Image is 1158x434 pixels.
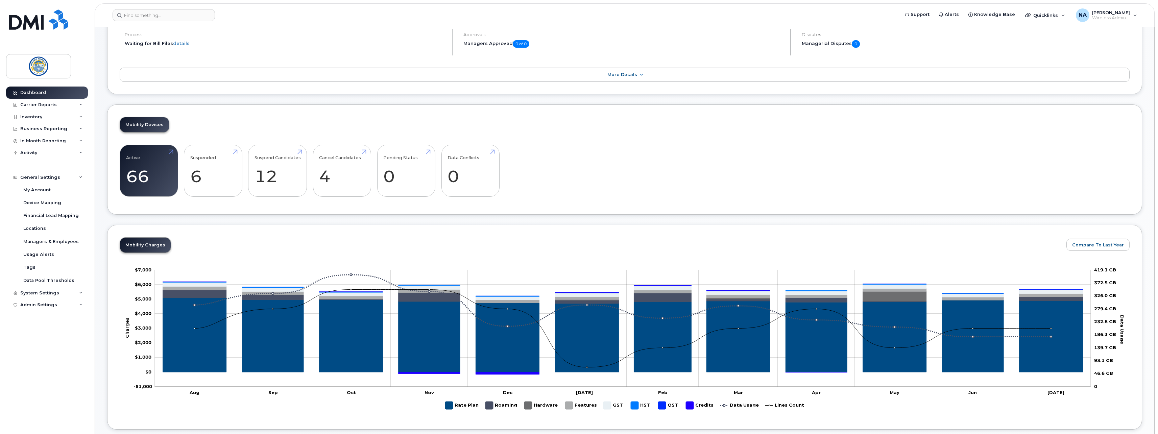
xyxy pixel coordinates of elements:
[268,390,278,395] tspan: Sep
[135,267,151,272] tspan: $7,000
[964,8,1020,21] a: Knowledge Base
[720,399,759,412] g: Data Usage
[900,8,934,21] a: Support
[576,390,593,395] tspan: [DATE]
[911,11,930,18] span: Support
[1094,280,1116,285] tspan: 372.5 GB
[631,399,651,412] g: HST
[135,282,151,287] tspan: $6,000
[765,399,804,412] g: Lines Count
[120,238,171,252] a: Mobility Charges
[319,148,365,193] a: Cancel Candidates 4
[463,32,785,37] h4: Approvals
[126,148,172,193] a: Active 66
[145,369,151,374] tspan: $0
[1033,13,1058,18] span: Quicklinks
[125,32,446,37] h4: Process
[135,340,151,345] g: $0
[134,384,152,389] g: $0
[163,282,1083,372] g: QST
[1094,267,1116,272] tspan: 419.1 GB
[135,325,151,331] tspan: $3,000
[1094,384,1097,389] tspan: 0
[658,390,668,395] tspan: Feb
[1047,390,1064,395] tspan: [DATE]
[135,354,151,360] tspan: $1,000
[124,317,130,338] tspan: Charges
[890,390,899,395] tspan: May
[503,390,513,395] tspan: Dec
[485,399,517,412] g: Roaming
[1094,332,1116,337] tspan: 186.3 GB
[135,296,151,302] tspan: $5,000
[1094,370,1113,376] tspan: 46.6 GB
[135,267,151,272] g: $0
[945,11,959,18] span: Alerts
[513,40,529,48] span: 0 of 0
[163,290,1083,304] g: Roaming
[135,325,151,331] g: $0
[1119,315,1125,344] tspan: Data Usage
[134,384,152,389] tspan: -$1,000
[1092,15,1130,21] span: Wireless Admin
[255,148,301,193] a: Suspend Candidates 12
[607,72,637,77] span: More Details
[120,117,169,132] a: Mobility Devices
[135,282,151,287] g: $0
[190,148,236,193] a: Suspended 6
[173,41,190,46] a: details
[113,9,215,21] input: Find something...
[812,390,821,395] tspan: Apr
[1094,293,1116,298] tspan: 326.0 GB
[1094,306,1116,311] tspan: 279.4 GB
[125,40,446,47] li: Waiting for Bill Files
[852,40,860,48] span: 0
[135,311,151,316] tspan: $4,000
[603,399,624,412] g: GST
[1072,242,1124,248] span: Compare To Last Year
[686,399,714,412] g: Credits
[802,32,1130,37] h4: Disputes
[163,286,1083,303] g: Features
[658,399,679,412] g: QST
[135,311,151,316] g: $0
[565,399,597,412] g: Features
[1079,11,1087,19] span: NA
[163,282,1083,300] g: GST
[347,390,356,395] tspan: Oct
[445,399,479,412] g: Rate Plan
[135,354,151,360] g: $0
[189,390,199,395] tspan: Aug
[135,296,151,302] g: $0
[445,399,804,412] g: Legend
[1094,358,1113,363] tspan: 93.1 GB
[135,340,151,345] tspan: $2,000
[1066,239,1130,251] button: Compare To Last Year
[968,390,977,395] tspan: Jun
[1092,10,1130,15] span: [PERSON_NAME]
[425,390,434,395] tspan: Nov
[463,40,785,48] h5: Managers Approved
[524,399,558,412] g: Hardware
[1094,345,1116,350] tspan: 139.7 GB
[163,298,1083,372] g: Rate Plan
[1094,319,1116,324] tspan: 232.8 GB
[383,148,429,193] a: Pending Status 0
[1071,8,1142,22] div: Nathaniel Alexander
[934,8,964,21] a: Alerts
[734,390,743,395] tspan: Mar
[974,11,1015,18] span: Knowledge Base
[1020,8,1070,22] div: Quicklinks
[448,148,493,193] a: Data Conflicts 0
[802,40,1130,48] h5: Managerial Disputes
